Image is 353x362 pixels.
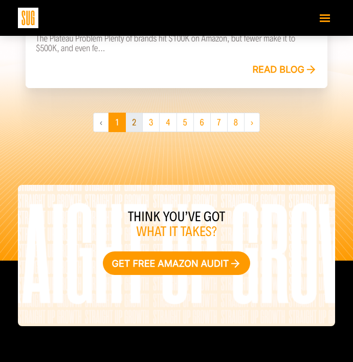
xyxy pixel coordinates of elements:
span: 1 [108,113,126,132]
li: « Previous [93,113,109,132]
div: Read blog [252,65,317,76]
a: 7 [210,113,228,132]
a: 3 [142,113,160,132]
p: The Plateau Problem Plenty of brands hit $100K on Amazon, but fewer make it to $500K, and even fe... [36,34,317,53]
a: 4 [159,113,176,132]
a: 5 [176,113,194,132]
h3: Think you’ve got [18,209,335,239]
a: Get free Amazon audit [103,251,251,275]
button: Toggle navigation [315,9,335,27]
a: 2 [125,113,143,132]
a: 8 [227,113,245,132]
img: Sug [18,8,38,28]
span: what it takes? [136,223,217,240]
a: 6 [193,113,211,132]
a: Next » [244,113,260,132]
